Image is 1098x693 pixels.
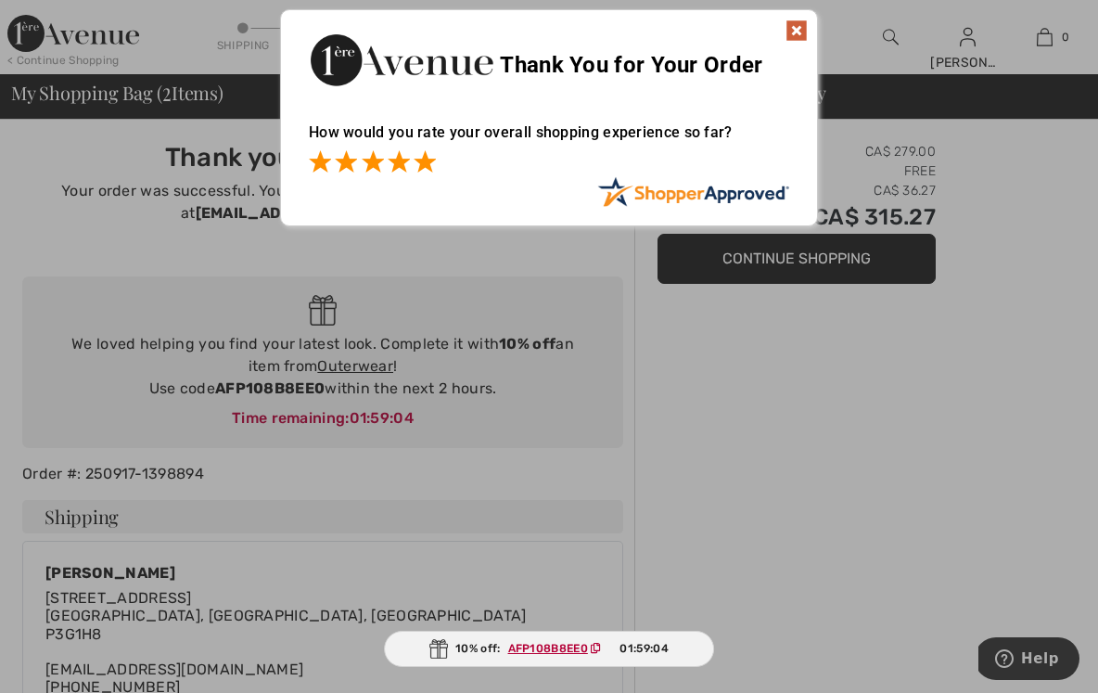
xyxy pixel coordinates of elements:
[309,105,789,176] div: How would you rate your overall shopping experience so far?
[429,639,448,659] img: Gift.svg
[309,29,494,91] img: Thank You for Your Order
[384,631,714,667] div: 10% off:
[43,13,81,30] span: Help
[619,640,668,657] span: 01:59:04
[785,19,808,42] img: x
[508,642,588,655] ins: AFP108B8EE0
[500,52,762,78] span: Thank You for Your Order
